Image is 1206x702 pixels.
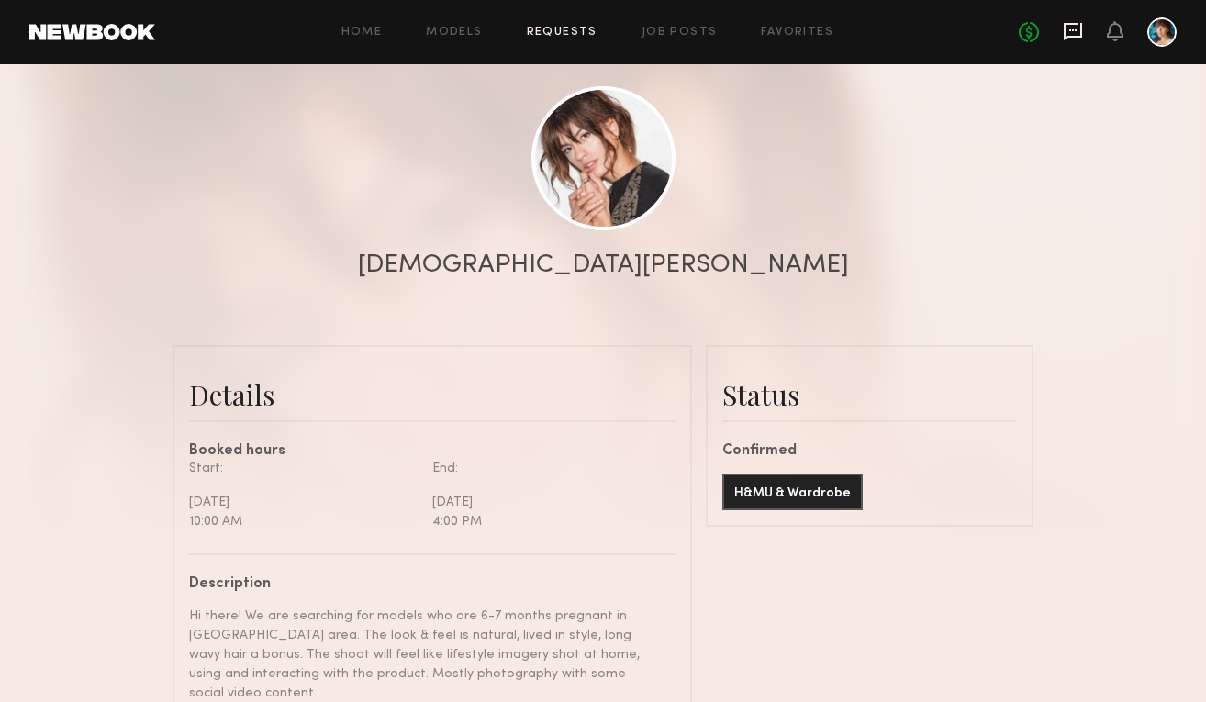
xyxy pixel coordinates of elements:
[722,444,1017,459] div: Confirmed
[527,27,597,39] a: Requests
[722,474,863,510] button: H&MU & Wardrobe
[341,27,383,39] a: Home
[189,444,676,459] div: Booked hours
[189,493,419,512] div: [DATE]
[642,27,718,39] a: Job Posts
[189,376,676,413] div: Details
[189,459,419,478] div: Start:
[432,512,662,531] div: 4:00 PM
[432,493,662,512] div: [DATE]
[722,376,1017,413] div: Status
[358,252,849,278] div: [DEMOGRAPHIC_DATA][PERSON_NAME]
[432,459,662,478] div: End:
[189,512,419,531] div: 10:00 AM
[189,577,662,592] div: Description
[761,27,833,39] a: Favorites
[426,27,482,39] a: Models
